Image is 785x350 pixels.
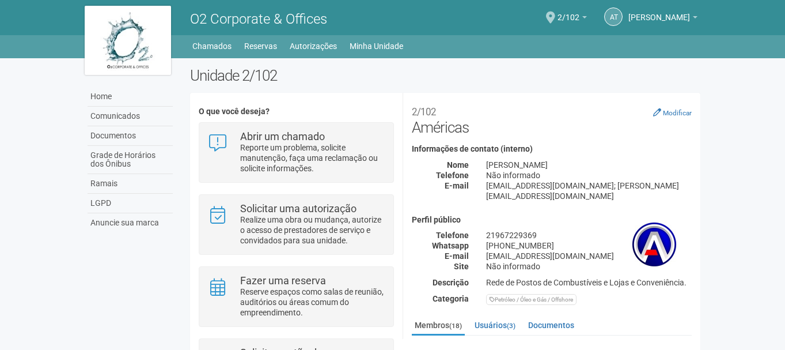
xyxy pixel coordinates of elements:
h4: Informações de contato (interno) [412,145,692,153]
div: 21967229369 [477,230,700,240]
a: Minha Unidade [350,38,403,54]
strong: Nome [447,160,469,170]
div: Petróleo / Óleo e Gás / Offshore [486,294,577,305]
h4: O que você deseja? [199,107,394,116]
small: Modificar [663,109,692,117]
small: (18) [449,322,462,330]
a: Reservas [244,38,277,54]
strong: Fazer uma reserva [240,274,326,287]
span: Alessandra Teixeira [628,2,690,22]
strong: Telefone [436,231,469,240]
div: [PHONE_NUMBER] [477,240,700,251]
strong: Whatsapp [432,241,469,250]
strong: E-mail [445,251,469,261]
a: AT [604,7,623,26]
a: Fazer uma reserva Reserve espaços como salas de reunião, auditórios ou áreas comum do empreendime... [208,276,385,318]
div: Não informado [477,170,700,180]
strong: Solicitar uma autorização [240,202,357,214]
a: Abrir um chamado Reporte um problema, solicite manutenção, faça uma reclamação ou solicite inform... [208,131,385,174]
a: Membros(18) [412,317,465,336]
div: Não informado [477,261,700,272]
strong: Telefone [436,171,469,180]
h2: Américas [412,101,692,136]
strong: Categoria [433,294,469,303]
strong: Abrir um chamado [240,130,325,142]
a: Modificar [653,108,692,117]
small: 2/102 [412,106,436,118]
p: Reporte um problema, solicite manutenção, faça uma reclamação ou solicite informações. [240,142,385,174]
img: business.png [625,216,683,273]
p: Realize uma obra ou mudança, autorize o acesso de prestadores de serviço e convidados para sua un... [240,214,385,246]
a: Documentos [525,317,577,334]
a: Ramais [88,174,173,194]
a: Chamados [192,38,232,54]
p: Reserve espaços como salas de reunião, auditórios ou áreas comum do empreendimento. [240,287,385,318]
strong: Descrição [433,278,469,287]
div: [EMAIL_ADDRESS][DOMAIN_NAME]; [PERSON_NAME][EMAIL_ADDRESS][DOMAIN_NAME] [477,180,700,201]
div: Rede de Postos de Combustíveis e Lojas e Conveniência. [477,277,700,288]
div: [EMAIL_ADDRESS][DOMAIN_NAME] [477,251,700,261]
span: 2/102 [558,2,579,22]
a: Usuários(3) [472,317,518,334]
h2: Unidade 2/102 [190,67,701,84]
a: Documentos [88,126,173,146]
div: [PERSON_NAME] [477,160,700,170]
a: [PERSON_NAME] [628,14,697,24]
small: (3) [507,322,515,330]
h4: Perfil público [412,216,692,224]
strong: E-mail [445,181,469,190]
a: Home [88,87,173,107]
a: Anuncie sua marca [88,213,173,232]
a: Grade de Horários dos Ônibus [88,146,173,174]
strong: Site [454,262,469,271]
a: Solicitar uma autorização Realize uma obra ou mudança, autorize o acesso de prestadores de serviç... [208,204,385,246]
a: Comunicados [88,107,173,126]
img: logo.jpg [85,6,171,75]
a: Autorizações [290,38,337,54]
a: 2/102 [558,14,587,24]
span: O2 Corporate & Offices [190,11,327,27]
a: LGPD [88,194,173,213]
